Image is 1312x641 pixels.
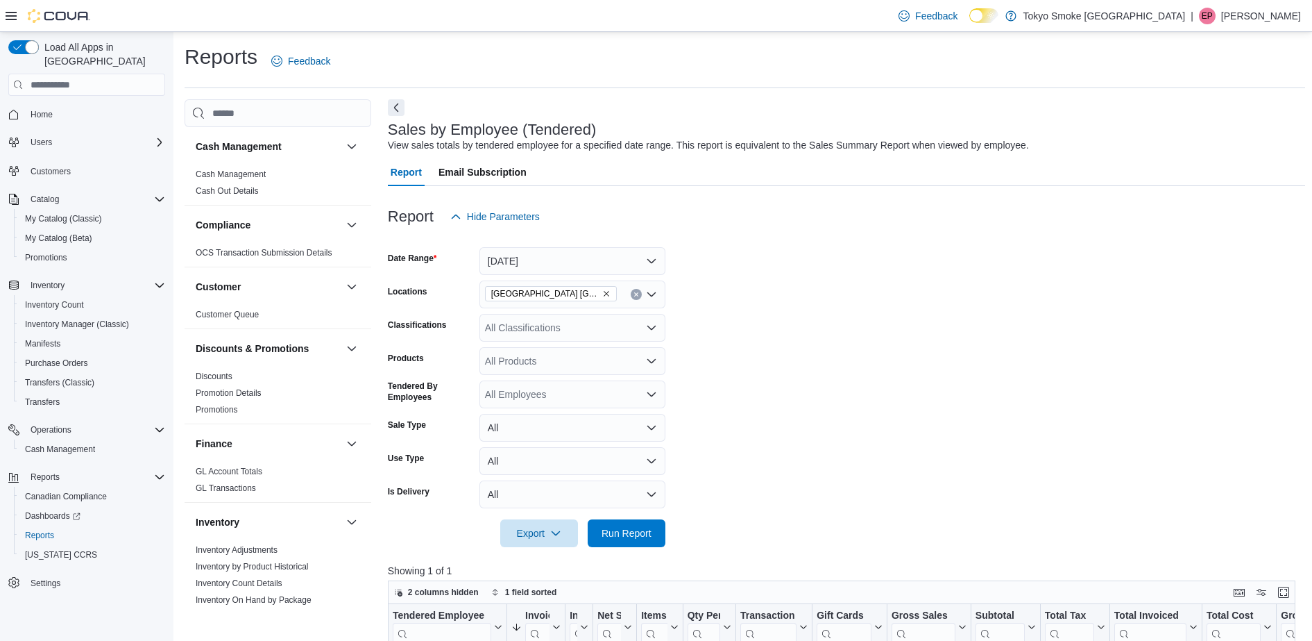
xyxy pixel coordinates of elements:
span: Inventory Count Details [196,578,282,589]
div: Qty Per Transaction [688,610,720,623]
button: Keyboard shortcuts [1231,584,1247,601]
button: Customer [196,280,341,294]
button: Settings [3,573,171,593]
span: GL Transactions [196,483,256,494]
div: Cash Management [185,166,371,205]
span: Dashboards [25,510,80,522]
button: Home [3,104,171,124]
span: 1 field sorted [505,587,557,598]
span: My Catalog (Beta) [19,230,165,247]
span: GL Account Totals [196,466,262,477]
span: Canadian Compliance [25,491,107,502]
div: Gross Sales [892,610,955,623]
span: Promotion Details [196,388,262,399]
a: Dashboards [19,508,86,524]
span: Inventory On Hand by Package [196,594,312,606]
a: Home [25,106,58,123]
label: Sale Type [388,419,426,431]
button: My Catalog (Classic) [14,209,171,228]
button: Open list of options [646,356,657,367]
span: Customers [25,162,165,179]
span: Hide Parameters [467,210,540,224]
button: All [479,447,665,475]
a: Inventory Manager (Classic) [19,316,135,333]
button: My Catalog (Beta) [14,228,171,248]
div: Compliance [185,244,371,267]
button: 2 columns hidden [389,584,484,601]
span: Manifests [25,338,60,349]
span: Load All Apps in [GEOGRAPHIC_DATA] [39,40,165,68]
label: Classifications [388,319,447,331]
a: My Catalog (Beta) [19,230,98,247]
span: OCS Transaction Submission Details [196,247,332,258]
button: Open list of options [646,289,657,300]
a: Cash Management [196,169,266,179]
a: Transfers [19,394,65,410]
a: Purchase Orders [19,355,94,372]
span: Run Report [602,526,651,540]
span: Inventory Manager (Classic) [25,319,129,330]
button: Finance [196,437,341,451]
span: Manifests [19,335,165,352]
button: Reports [25,469,65,485]
a: GL Account Totals [196,467,262,476]
span: Home [25,106,165,123]
h3: Discounts & Promotions [196,342,309,356]
a: Cash Management [19,441,101,458]
button: Purchase Orders [14,353,171,373]
span: Home [31,109,53,120]
p: Tokyo Smoke [GEOGRAPHIC_DATA] [1023,8,1186,24]
button: Remove Ottawa Wellington from selection in this group [602,290,611,298]
button: Next [388,99,404,116]
span: Purchase Orders [19,355,165,372]
h3: Finance [196,437,232,451]
span: Cash Out Details [196,185,259,197]
label: Tendered By Employees [388,381,474,403]
a: [US_STATE] CCRS [19,547,103,563]
button: Transfers (Classic) [14,373,171,392]
button: Open list of options [646,389,657,400]
div: Tendered Employee [393,610,491,623]
button: Inventory [343,514,360,531]
p: | [1191,8,1193,24]
a: OCS Transaction Submission Details [196,248,332,258]
span: Transfers (Classic) [19,374,165,391]
div: Total Invoiced [1114,610,1186,623]
div: Eric Pacheco [1199,8,1216,24]
button: Discounts & Promotions [343,340,360,357]
button: Operations [25,422,77,438]
div: Customer [185,306,371,328]
span: Export [509,519,570,547]
div: Finance [185,463,371,502]
button: [DATE] [479,247,665,275]
div: Invoices Sold [525,610,549,623]
a: Dashboards [14,506,171,526]
button: Inventory [196,515,341,529]
a: My Catalog (Classic) [19,210,108,227]
button: 1 field sorted [486,584,563,601]
span: Purchase Orders [25,358,88,369]
button: Cash Management [343,138,360,155]
span: Reports [31,472,60,483]
div: Items Per Transaction [641,610,667,623]
button: Operations [3,420,171,440]
button: Catalog [3,190,171,209]
a: Feedback [266,47,336,75]
span: Inventory Count [25,299,84,310]
button: Display options [1253,584,1270,601]
span: Ottawa Wellington [485,286,617,301]
button: Finance [343,435,360,452]
a: Inventory by Product Historical [196,562,309,572]
span: Discounts [196,371,232,382]
a: GL Transactions [196,483,256,493]
span: Reports [25,530,54,541]
span: 2 columns hidden [408,587,479,598]
a: Promotions [19,249,73,266]
span: My Catalog (Classic) [19,210,165,227]
div: Net Sold [597,610,621,623]
span: Cash Management [19,441,165,458]
span: Email Subscription [438,158,527,186]
a: Transfers (Classic) [19,374,100,391]
div: Total Cost [1207,610,1261,623]
span: Settings [31,578,60,589]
